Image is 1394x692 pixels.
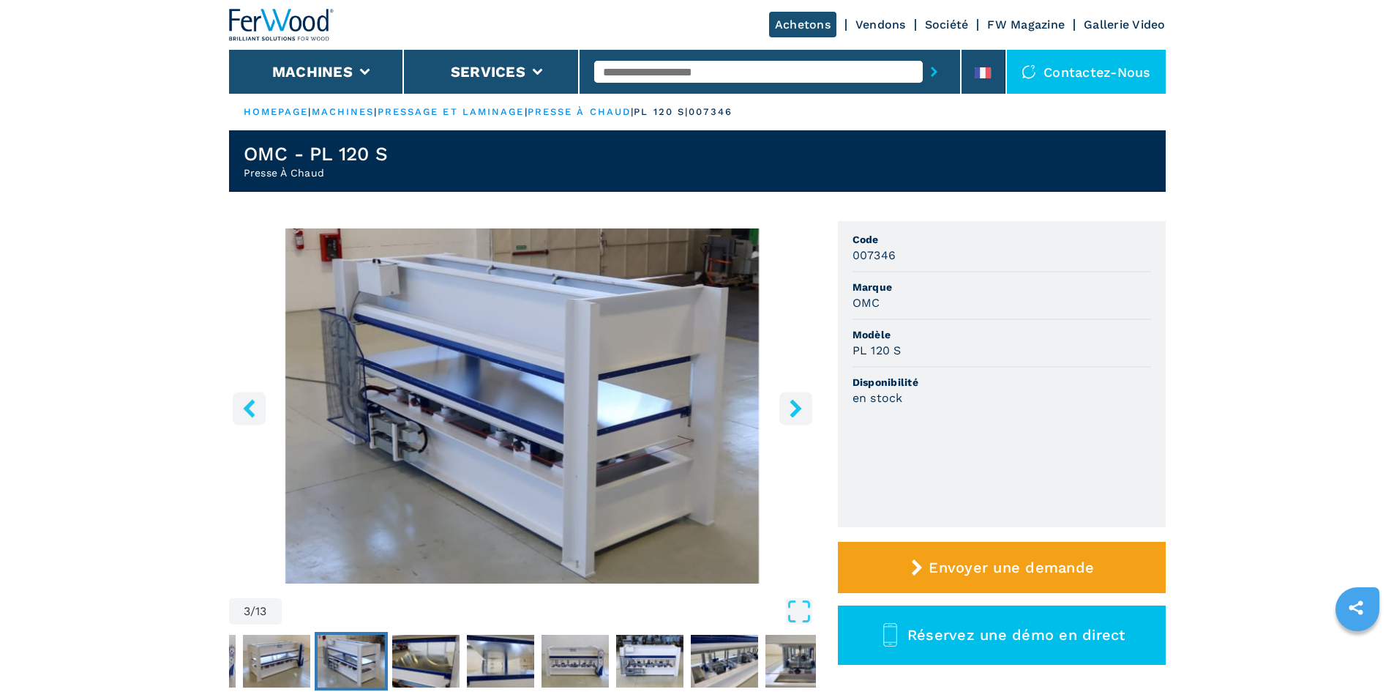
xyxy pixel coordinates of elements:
button: Envoyer une demande [838,542,1166,593]
a: Gallerie Video [1084,18,1166,31]
button: left-button [233,392,266,425]
span: | [308,106,311,117]
h3: 007346 [852,247,896,264]
h3: PL 120 S [852,342,902,359]
span: | [525,106,528,117]
a: Société [925,18,969,31]
button: Go to Slide 7 [613,632,686,691]
div: Contactez-nous [1007,50,1166,94]
img: Contactez-nous [1022,64,1036,79]
h2: Presse À Chaud [244,165,389,180]
span: | [374,106,377,117]
img: ea24e16b8346b4b7e6bf1f6d07d8fdc0 [616,635,683,688]
button: Go to Slide 6 [539,632,612,691]
a: sharethis [1338,589,1374,626]
button: Open Fullscreen [285,598,812,625]
h1: OMC - PL 120 S [244,142,389,165]
span: Envoyer une demande [929,559,1094,576]
iframe: Chat [1332,626,1383,681]
img: 2808e23ae96b7141fdc926b58a466f5d [318,635,385,688]
p: pl 120 s | [634,105,689,119]
a: Vendons [855,18,906,31]
div: Go to Slide 3 [229,228,816,584]
button: submit-button [923,55,945,89]
span: Code [852,232,1151,247]
span: 13 [255,606,267,617]
a: HOMEPAGE [244,106,309,117]
a: Achetons [769,12,836,37]
img: 15910221f494321e33797bb8ba8731e7 [691,635,758,688]
span: 3 [244,606,250,617]
h3: en stock [852,390,903,406]
span: Marque [852,280,1151,294]
img: 35c80f555845470b3b57578740d11d74 [765,635,833,688]
img: 7c33a7bd64d49e00a054c4b750630bd7 [243,635,310,688]
button: Go to Slide 9 [762,632,836,691]
img: ca320460faea831b21162c3bd4a4300a [542,635,609,688]
img: Presse À Chaud OMC PL 120 S [229,228,816,584]
img: 649c10caae215327eaba6bc35f1475aa [467,635,534,688]
button: Go to Slide 2 [240,632,313,691]
h3: OMC [852,294,880,311]
button: Go to Slide 4 [389,632,462,691]
span: Réservez une démo en direct [907,626,1125,644]
span: Disponibilité [852,375,1151,390]
span: / [250,606,255,617]
button: Machines [272,63,353,81]
span: Modèle [852,327,1151,342]
nav: Thumbnail Navigation [165,632,752,691]
button: Go to Slide 5 [464,632,537,691]
span: | [631,106,634,117]
button: Services [451,63,525,81]
p: 007346 [689,105,732,119]
button: Réservez une démo en direct [838,606,1166,665]
a: machines [312,106,375,117]
img: 7c00f8e96383b90c0492dd02daf18e62 [392,635,460,688]
a: FW Magazine [987,18,1065,31]
button: right-button [779,392,812,425]
button: Go to Slide 8 [688,632,761,691]
img: Ferwood [229,9,334,41]
button: Go to Slide 3 [315,632,388,691]
a: presse à chaud [528,106,631,117]
a: pressage et laminage [378,106,525,117]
